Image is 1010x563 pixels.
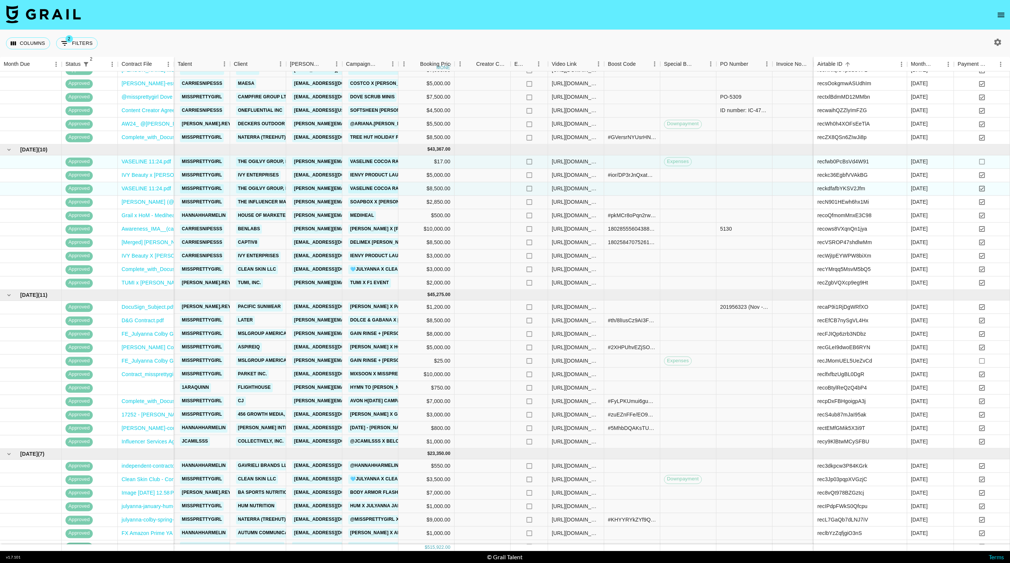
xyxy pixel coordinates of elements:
a: Ivy Enterprises [236,251,281,261]
div: Oct '24 [911,93,928,101]
a: BENlabs [236,224,262,234]
div: PO Number [716,57,772,71]
a: CJ [236,397,246,406]
a: SoapBox x [PERSON_NAME] (October Campaign) [348,197,472,207]
a: FE_Julyanna Colby Gain Rinse Influencer Agreement_11.4 - signed.pdf [122,330,291,338]
button: Menu [896,59,907,70]
div: recZX8QSn6ZIwJi8p [817,134,867,141]
a: Avon H[DATE] Campaign [348,397,410,406]
a: Flighthouse [236,383,273,393]
span: approved [65,67,93,74]
span: Downpayment [664,121,701,128]
div: Month Due [907,57,954,71]
a: Softsheen [PERSON_NAME] Dark and Lovely 2024 2H_CreatorProgram (OFL082400242) [348,106,568,115]
button: Menu [50,59,62,70]
div: https://www.instagram.com/reel/DBzMPC-vFR0/?igsh=MWQ1ZGUxMzBkMA== [552,80,600,87]
a: missprettygirl [180,265,224,274]
a: Campfire Group LTD [236,92,291,102]
span: approved [65,172,93,179]
button: Sort [577,59,587,69]
a: carriesnipesss [180,79,224,88]
button: Show filters [81,59,91,70]
div: recWh0h4XOFsEeTlA [817,120,870,128]
a: carriesnipesss [180,238,224,247]
div: Creator Commmission Override [454,57,511,71]
a: Hymn to [PERSON_NAME] (1araquinn) [348,383,444,393]
a: [PERSON_NAME][EMAIL_ADDRESS][PERSON_NAME][DOMAIN_NAME] [292,356,453,366]
div: 2 active filters [81,59,91,70]
button: Sort [377,59,387,69]
a: [PERSON_NAME][EMAIL_ADDRESS][DOMAIN_NAME] [292,383,414,393]
button: Menu [705,58,716,70]
div: Payment Sent [954,57,1010,71]
a: missprettygirl [180,515,224,524]
span: approved [65,80,93,87]
button: Sort [248,59,258,69]
div: [PERSON_NAME] [290,57,321,71]
a: Gain Rinse + [PERSON_NAME] (November) [348,329,453,339]
a: AW24_ @[PERSON_NAME].reyna_Influencer Agreement_Fall Campaign.docx.pdf [122,120,318,128]
a: 🩵JULYANNA x CLEAN SKIN CLUB 🩵 (January Launch Campaign) [348,475,509,484]
a: FX Amazon Prime YA Agreement [PERSON_NAME].pdf [122,530,254,537]
a: missprettygirl [180,329,224,339]
a: [EMAIL_ADDRESS][DOMAIN_NAME] [292,488,376,498]
div: Nov '24 [911,172,928,179]
a: Dolce & Gabana x [PERSON_NAME] (November Fragrance Campaign) [348,316,525,325]
span: approved [65,121,93,128]
span: Expenses [664,158,691,165]
div: https://www.instagram.com/p/DBr39VWS3Vf/?igsh=MWQ1ZGUxMzBkMA== [552,120,600,128]
div: Oct '24 [911,67,928,74]
div: recwaihQZZlyImFZG [817,107,867,114]
a: [PERSON_NAME]-ess-hair-x-[PERSON_NAME]-oct_SIGNED.pdf [122,80,278,87]
a: Naterra (TreeHut) [236,515,288,524]
a: Collectively, Inc. [236,437,285,446]
div: Airtable ID [814,57,907,71]
a: @ariana.[PERSON_NAME] x #UggSeason Campaign [348,119,478,129]
div: 43,367.00 [430,147,450,153]
a: [PERSON_NAME].reynaa [180,119,243,129]
a: missprettygirl [180,157,224,166]
a: hannahharmelin [180,529,227,538]
div: Oct '24 [911,134,928,141]
a: [PERSON_NAME][EMAIL_ADDRESS][PERSON_NAME][DOMAIN_NAME] [292,119,453,129]
div: Video Link [552,57,577,71]
a: Content Creator Agreement with [PERSON_NAME] - Dark & Lovely (Softsheen [PERSON_NAME] Dark and Lo... [122,107,536,114]
a: MSLGROUP Americas, LLC [236,356,303,366]
div: Status [62,57,118,71]
button: Sort [410,59,420,69]
a: NXTLABS - November Campaign [348,542,430,551]
button: Menu [107,59,118,70]
a: Naterra (TreeHut) [236,133,288,142]
a: missprettygirl [180,316,224,325]
button: Sort [192,59,202,69]
div: ID number: IC-47496 / Job number: OFL082400242 [720,107,768,114]
div: reckc36EgbfVVAkBG [817,172,868,179]
a: [PERSON_NAME]-contract-to-be-signed.pdf [122,425,227,432]
button: Sort [807,59,817,69]
a: [PERSON_NAME][EMAIL_ADDRESS][PERSON_NAME][DOMAIN_NAME] [292,278,453,287]
a: [PERSON_NAME][EMAIL_ADDRESS][PERSON_NAME][DOMAIN_NAME] [292,224,453,234]
a: [EMAIL_ADDRESS][DOMAIN_NAME] [292,170,376,180]
a: D&G Contract.pdf [122,317,164,324]
a: Complete_with_Docusign_Julyanna_SOW_Avon_Nov.pdf [122,398,258,405]
button: hide children [4,144,14,155]
a: @missprettygirl Dove x Campfire _ Influencer Contract Template (1) (1).docx (signed).docx [122,93,337,101]
div: recsOokgmwASUdhIm [817,80,871,87]
a: Delimex [PERSON_NAME] TTCX [348,238,425,247]
a: missprettygirl [180,133,224,142]
a: Contract_missprettygirl_HF.pdf [122,371,195,378]
button: Menu [398,58,410,70]
a: independent-contractor-nda-7 (1).pdf [122,462,209,470]
button: Menu [995,59,1006,70]
button: open drawer [994,7,1009,22]
a: [EMAIL_ADDRESS][US_STATE][DOMAIN_NAME] [292,106,402,115]
a: Mixsoon x MissPrettyGirl - Fall Campaign [348,370,461,379]
a: Maesa [236,79,256,88]
a: jcamilsss [180,437,210,446]
a: carriesnipesss [180,224,224,234]
a: [EMAIL_ADDRESS][DOMAIN_NAME] [292,133,376,142]
button: Sort [30,59,40,70]
a: [EMAIL_ADDRESS][DOMAIN_NAME] [292,79,376,88]
button: Menu [163,59,174,70]
div: Oct '24 [911,120,928,128]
